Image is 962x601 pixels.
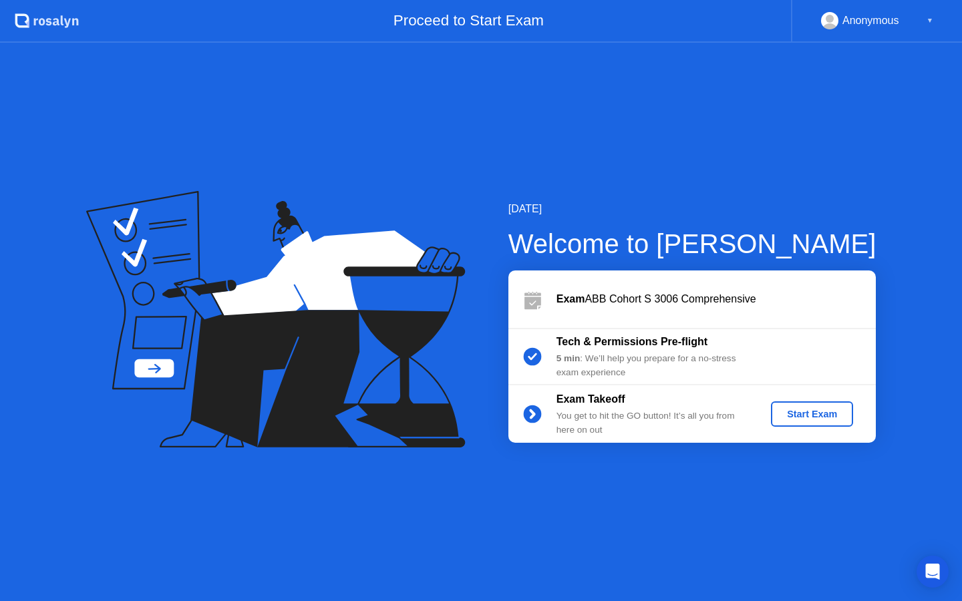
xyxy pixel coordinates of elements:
div: : We’ll help you prepare for a no-stress exam experience [556,352,749,379]
div: Start Exam [776,409,848,419]
div: ▼ [927,12,933,29]
b: Exam Takeoff [556,393,625,405]
button: Start Exam [771,401,853,427]
div: Anonymous [842,12,899,29]
div: Welcome to [PERSON_NAME] [508,224,876,264]
b: Tech & Permissions Pre-flight [556,336,707,347]
div: Open Intercom Messenger [917,556,949,588]
div: You get to hit the GO button! It’s all you from here on out [556,409,749,437]
b: Exam [556,293,585,305]
div: [DATE] [508,201,876,217]
b: 5 min [556,353,581,363]
div: ABB Cohort S 3006 Comprehensive [556,291,876,307]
